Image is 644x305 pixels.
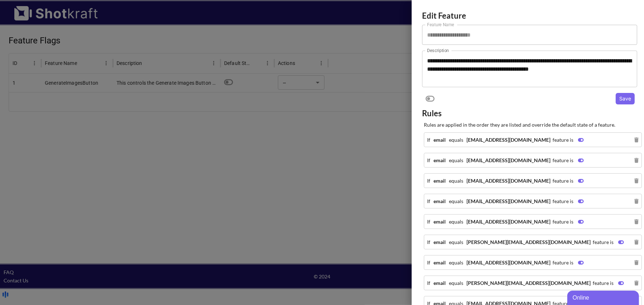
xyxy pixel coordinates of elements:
[567,289,640,305] iframe: chat widget
[434,178,446,184] strong: email
[427,238,624,246] div: If equals feature is
[467,157,550,163] strong: [EMAIL_ADDRESS][DOMAIN_NAME]
[467,280,591,286] strong: [PERSON_NAME][EMAIL_ADDRESS][DOMAIN_NAME]
[434,198,446,204] strong: email
[427,22,454,28] label: Feature Name
[427,156,584,164] div: If equals feature is
[434,157,446,163] strong: email
[467,178,550,184] strong: [EMAIL_ADDRESS][DOMAIN_NAME]
[467,239,591,245] strong: [PERSON_NAME][EMAIL_ADDRESS][DOMAIN_NAME]
[427,217,584,226] div: If equals feature is
[467,198,550,204] strong: [EMAIL_ADDRESS][DOMAIN_NAME]
[434,239,446,245] strong: email
[427,279,624,287] div: If equals feature is
[434,219,446,225] strong: email
[420,9,639,23] div: Edit Feature
[434,259,446,266] strong: email
[427,258,584,267] div: If equals feature is
[467,137,550,143] strong: [EMAIL_ADDRESS][DOMAIN_NAME]
[467,259,550,266] strong: [EMAIL_ADDRESS][DOMAIN_NAME]
[427,47,449,53] label: Description
[422,119,637,131] div: Rules are applied in the order they are listed and override the default state of a feature.
[427,177,584,185] div: If equals feature is
[427,197,584,205] div: If equals feature is
[434,137,446,143] strong: email
[427,136,584,144] div: If equals feature is
[422,108,442,119] div: Rules
[616,93,635,104] button: Save
[434,280,446,286] strong: email
[467,219,550,225] strong: [EMAIL_ADDRESS][DOMAIN_NAME]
